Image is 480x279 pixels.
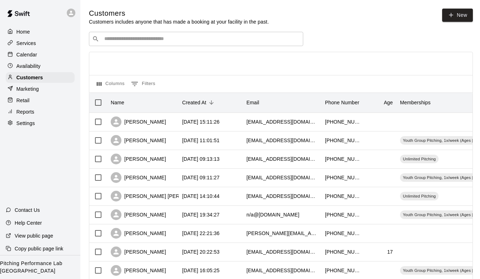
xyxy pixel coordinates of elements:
[6,95,75,106] a: Retail
[246,193,318,200] div: easonwoodrum2599@gmail.com
[6,49,75,60] a: Calendar
[246,155,318,163] div: noahcain72@gmail.com
[246,230,318,237] div: sean.morgan@jefferson.kyschools.us
[16,85,39,93] p: Marketing
[246,93,259,113] div: Email
[400,156,439,162] span: Unlimited Pitching
[15,219,42,226] p: Help Center
[387,248,393,255] div: 17
[111,172,166,183] div: [PERSON_NAME]
[16,120,35,127] p: Settings
[95,78,126,90] button: Select columns
[6,26,75,37] a: Home
[6,38,75,49] a: Services
[182,137,220,144] div: 2025-08-09 11:01:51
[182,155,220,163] div: 2025-08-07 09:13:13
[246,174,318,181] div: bulldog7673@gmail.com
[182,193,220,200] div: 2025-08-06 14:10:44
[129,78,157,90] button: Show filters
[111,154,166,164] div: [PERSON_NAME]
[325,211,361,218] div: +15026405673
[364,93,396,113] div: Age
[89,9,269,18] h5: Customers
[111,116,166,127] div: [PERSON_NAME]
[111,246,166,257] div: [PERSON_NAME]
[243,93,321,113] div: Email
[6,106,75,117] a: Reports
[325,174,361,181] div: +15029304115
[400,193,439,199] span: Unlimited Pitching
[111,265,166,276] div: [PERSON_NAME]
[16,97,30,104] p: Retail
[325,248,361,255] div: +15027161557
[400,93,431,113] div: Memberships
[111,228,166,239] div: [PERSON_NAME]
[182,174,220,181] div: 2025-08-07 09:11:27
[206,98,216,108] button: Sort
[246,137,318,144] div: brittfletcher@hotmail.com
[16,28,30,35] p: Home
[325,155,361,163] div: +18127047461
[111,209,166,220] div: [PERSON_NAME]
[16,63,41,70] p: Availability
[89,18,269,25] p: Customers includes anyone that has made a booking at your facility in the past.
[246,211,299,218] div: n/a@outlook.com
[321,93,364,113] div: Phone Number
[384,93,393,113] div: Age
[89,32,303,46] div: Search customers by name or email
[6,72,75,83] a: Customers
[325,93,359,113] div: Phone Number
[6,61,75,71] a: Availability
[182,93,206,113] div: Created At
[6,84,75,94] a: Marketing
[246,248,318,255] div: bryceabrahamson@gmail.com
[16,74,43,81] p: Customers
[16,51,37,58] p: Calendar
[246,118,318,125] div: leedowning33@gmail.com
[325,193,361,200] div: +15027791065
[182,248,220,255] div: 2025-08-04 20:22:53
[111,93,124,113] div: Name
[400,192,439,200] div: Unlimited Pitching
[6,118,75,129] a: Settings
[182,118,220,125] div: 2025-08-10 15:11:26
[246,267,318,274] div: jgirl6225@gmail.com
[16,108,34,115] p: Reports
[182,211,220,218] div: 2025-08-05 19:34:27
[325,267,361,274] div: +18129879689
[182,267,220,274] div: 2025-08-04 16:05:25
[16,40,36,47] p: Services
[107,93,179,113] div: Name
[325,118,361,125] div: +15026814388
[15,245,63,252] p: Copy public page link
[15,232,53,239] p: View public page
[182,230,220,237] div: 2025-08-04 22:21:36
[442,9,473,22] a: New
[111,191,209,201] div: [PERSON_NAME] [PERSON_NAME]
[325,137,361,144] div: +15025105206
[15,206,40,214] p: Contact Us
[400,155,439,163] div: Unlimited Pitching
[325,230,361,237] div: +15022961561
[111,135,166,146] div: [PERSON_NAME]
[179,93,243,113] div: Created At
